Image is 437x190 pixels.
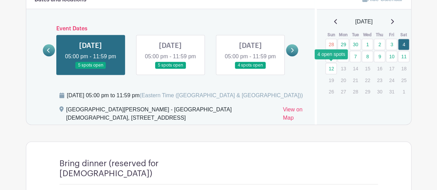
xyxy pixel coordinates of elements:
[338,39,349,50] a: 29
[374,86,385,97] p: 30
[362,51,373,62] a: 8
[398,31,410,38] th: Sat
[398,86,409,97] p: 1
[386,86,397,97] p: 31
[349,31,361,38] th: Tue
[337,31,349,38] th: Mon
[386,39,397,50] a: 3
[338,75,349,86] p: 20
[386,75,397,86] p: 24
[325,75,337,86] p: 19
[374,51,385,62] a: 9
[140,92,303,98] span: (Eastern Time ([GEOGRAPHIC_DATA] & [GEOGRAPHIC_DATA]))
[362,39,373,50] a: 1
[374,63,385,74] p: 16
[386,51,397,62] a: 10
[66,105,277,124] div: [GEOGRAPHIC_DATA][PERSON_NAME] - [GEOGRAPHIC_DATA][DEMOGRAPHIC_DATA], [STREET_ADDRESS]
[325,63,337,74] a: 12
[338,86,349,97] p: 27
[374,39,385,50] a: 2
[59,158,249,178] h4: Bring dinner (reserved for [DEMOGRAPHIC_DATA])
[55,26,286,32] h6: Event Dates
[315,49,348,59] div: 4 open spots
[398,39,409,50] a: 4
[398,51,409,62] a: 11
[373,31,386,38] th: Thu
[338,63,349,74] p: 13
[398,75,409,86] p: 25
[350,39,361,50] a: 30
[362,86,373,97] p: 29
[362,63,373,74] p: 15
[362,75,373,86] p: 22
[398,63,409,74] p: 18
[67,91,303,100] div: [DATE] 05:00 pm to 11:59 pm
[325,86,337,97] p: 26
[374,75,385,86] p: 23
[361,31,373,38] th: Wed
[386,31,398,38] th: Fri
[283,105,306,124] a: View on Map
[350,63,361,74] p: 14
[350,75,361,86] p: 21
[386,63,397,74] p: 17
[350,86,361,97] p: 28
[325,39,337,50] a: 28
[350,51,361,62] a: 7
[355,18,372,26] span: [DATE]
[325,31,337,38] th: Sun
